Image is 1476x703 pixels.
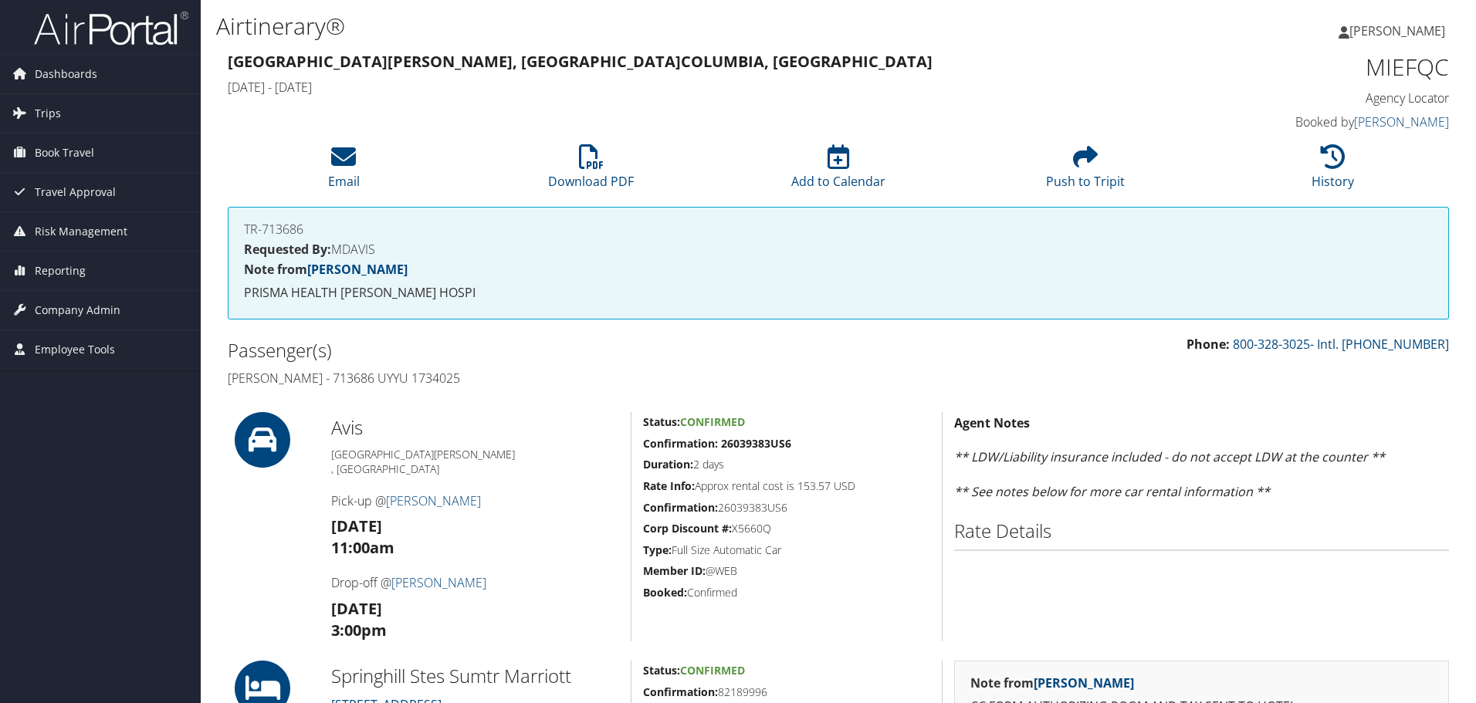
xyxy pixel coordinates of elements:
a: [PERSON_NAME] [1354,113,1449,130]
h4: Booked by [1161,113,1449,130]
strong: [DATE] [331,515,382,536]
span: Employee Tools [35,330,115,369]
span: Confirmed [680,414,745,429]
h2: Passenger(s) [228,337,827,363]
em: ** See notes below for more car rental information ** [954,483,1270,500]
strong: Member ID: [643,563,706,578]
a: Email [328,153,360,190]
strong: Status: [643,414,680,429]
strong: Agent Notes [954,414,1030,431]
a: [PERSON_NAME] [307,261,408,278]
a: Push to Tripit [1046,153,1125,190]
h1: MIEFQC [1161,51,1449,83]
h2: Rate Details [954,518,1449,544]
strong: Phone: [1187,336,1230,353]
h5: 2 days [643,457,930,472]
p: PRISMA HEALTH [PERSON_NAME] HOSPI [244,283,1433,303]
h5: @WEB [643,563,930,579]
strong: [DATE] [331,598,382,619]
a: Download PDF [548,153,634,190]
h4: Agency Locator [1161,90,1449,106]
a: [PERSON_NAME] [1034,674,1134,691]
span: Risk Management [35,212,127,251]
h4: [PERSON_NAME] - 713686 UYYU 1734025 [228,370,827,387]
h5: X5660Q [643,521,930,536]
h5: 26039383US6 [643,500,930,515]
h5: Confirmed [643,585,930,600]
strong: 11:00am [331,537,394,558]
img: airportal-logo.png [34,10,188,46]
strong: 3:00pm [331,620,387,640]
span: Book Travel [35,134,94,172]
h4: MDAVIS [244,243,1433,255]
h5: Full Size Automatic Car [643,542,930,558]
a: [PERSON_NAME] [391,574,486,591]
h4: Drop-off @ [331,574,619,591]
h2: Avis [331,414,619,441]
a: Add to Calendar [791,153,885,190]
a: 800-328-3025- Intl. [PHONE_NUMBER] [1233,336,1449,353]
strong: Corp Discount #: [643,521,732,536]
strong: Note from [970,674,1134,691]
strong: Confirmation: [643,684,718,699]
h5: 82189996 [643,684,930,700]
strong: Requested By: [244,241,331,258]
strong: Booked: [643,585,687,600]
em: ** LDW/Liability insurance included - do not accept LDW at the counter ** [954,448,1385,465]
strong: Type: [643,542,672,557]
span: Confirmed [680,663,745,678]
span: Travel Approval [35,173,116,211]
strong: [GEOGRAPHIC_DATA][PERSON_NAME], [GEOGRAPHIC_DATA] Columbia, [GEOGRAPHIC_DATA] [228,51,933,72]
strong: Rate Info: [643,478,695,493]
h1: Airtinerary® [216,10,1046,42]
span: Company Admin [35,291,120,330]
a: [PERSON_NAME] [1339,8,1461,54]
h5: [GEOGRAPHIC_DATA][PERSON_NAME] , [GEOGRAPHIC_DATA] [331,447,619,477]
strong: Status: [643,663,680,678]
strong: Confirmation: [643,500,718,515]
span: [PERSON_NAME] [1349,22,1445,39]
span: Reporting [35,252,86,290]
h4: [DATE] - [DATE] [228,79,1138,96]
h5: Approx rental cost is 153.57 USD [643,478,930,494]
strong: Confirmation: 26039383US6 [643,436,791,451]
h4: Pick-up @ [331,492,619,509]
a: [PERSON_NAME] [386,492,481,509]
a: History [1312,153,1354,190]
span: Dashboards [35,55,97,93]
h2: Springhill Stes Sumtr Marriott [331,663,619,689]
h4: TR-713686 [244,223,1433,235]
strong: Duration: [643,457,693,471]
span: Trips [35,94,61,133]
strong: Note from [244,261,408,278]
